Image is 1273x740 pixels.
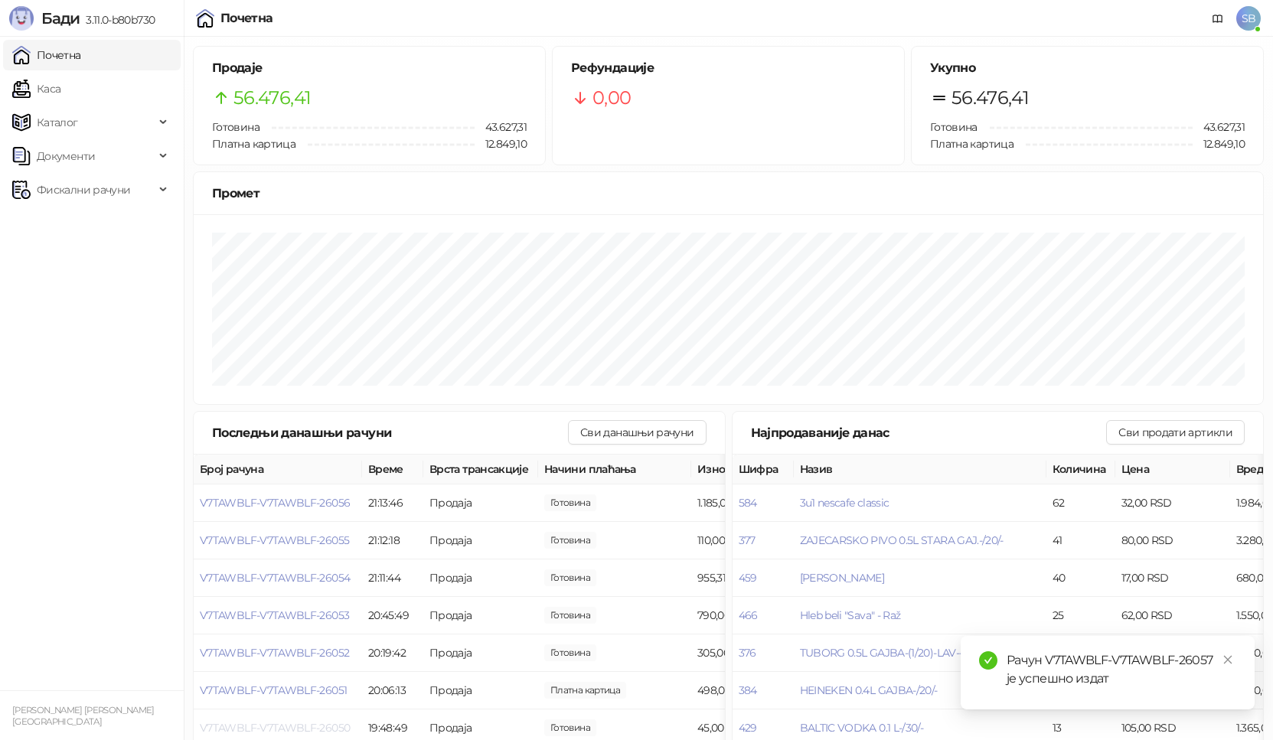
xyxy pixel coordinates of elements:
[979,651,997,670] span: check-circle
[1046,634,1115,672] td: 23
[1219,651,1236,668] a: Close
[691,455,806,484] th: Износ
[1115,484,1230,522] td: 32,00 RSD
[200,496,350,510] button: V7TAWBLF-V7TAWBLF-26056
[930,59,1245,77] h5: Укупно
[1046,597,1115,634] td: 25
[12,705,155,727] small: [PERSON_NAME] [PERSON_NAME] [GEOGRAPHIC_DATA]
[800,721,924,735] span: BALTIC VODKA 0.1 L-/30/-
[362,672,423,709] td: 20:06:13
[423,484,538,522] td: Продаја
[200,571,350,585] button: V7TAWBLF-V7TAWBLF-26054
[571,59,886,77] h5: Рефундације
[9,6,34,31] img: Logo
[212,59,527,77] h5: Продаје
[1046,522,1115,559] td: 41
[37,174,130,205] span: Фискални рачуни
[794,455,1046,484] th: Назив
[544,569,596,586] span: 955,31
[800,646,966,660] button: TUBORG 0.5L GAJBA-(1/20)-LAV---
[800,533,1004,547] button: ZAJECARSKO PIVO 0.5L STARA GAJ.-/20/-
[739,533,756,547] button: 377
[37,107,78,138] span: Каталог
[233,83,311,112] span: 56.476,41
[691,634,806,672] td: 305,00 RSD
[362,597,423,634] td: 20:45:49
[1193,119,1245,135] span: 43.627,31
[1115,522,1230,559] td: 80,00 RSD
[423,522,538,559] td: Продаја
[544,532,596,549] span: 110,00
[80,13,155,27] span: 3.11.0-b80b730
[362,522,423,559] td: 21:12:18
[212,184,1245,203] div: Промет
[951,83,1029,112] span: 56.476,41
[544,607,596,624] span: 790,00
[1115,597,1230,634] td: 62,00 RSD
[194,455,362,484] th: Број рачуна
[1206,6,1230,31] a: Документација
[1106,420,1245,445] button: Сви продати артикли
[212,423,568,442] div: Последњи данашњи рачуни
[544,494,596,511] span: 1.185,00
[475,119,527,135] span: 43.627,31
[691,559,806,597] td: 955,31 RSD
[475,135,527,152] span: 12.849,10
[200,533,349,547] button: V7TAWBLF-V7TAWBLF-26055
[800,571,885,585] span: [PERSON_NAME]
[800,608,901,622] span: Hleb beli "Sava" - Raž
[739,608,758,622] button: 466
[423,597,538,634] td: Продаја
[220,12,273,24] div: Почетна
[362,634,423,672] td: 20:19:42
[592,83,631,112] span: 0,00
[1222,654,1233,665] span: close
[423,634,538,672] td: Продаја
[1007,651,1236,688] div: Рачун V7TAWBLF-V7TAWBLF-26057 је успешно издат
[12,73,60,104] a: Каса
[739,646,756,660] button: 376
[733,455,794,484] th: Шифра
[200,721,350,735] button: V7TAWBLF-V7TAWBLF-26050
[691,597,806,634] td: 790,00 RSD
[544,644,596,661] span: 305,00
[544,719,596,736] span: 45,00
[568,420,706,445] button: Сви данашњи рачуни
[362,455,423,484] th: Време
[212,137,295,151] span: Платна картица
[200,683,347,697] button: V7TAWBLF-V7TAWBLF-26051
[691,522,806,559] td: 110,00 RSD
[362,559,423,597] td: 21:11:44
[41,9,80,28] span: Бади
[423,672,538,709] td: Продаја
[691,484,806,522] td: 1.185,00 RSD
[200,646,349,660] button: V7TAWBLF-V7TAWBLF-26052
[1193,135,1245,152] span: 12.849,10
[1046,559,1115,597] td: 40
[930,120,978,134] span: Готовина
[1115,559,1230,597] td: 17,00 RSD
[1115,634,1230,672] td: 80,00 RSD
[691,672,806,709] td: 498,00 RSD
[423,455,538,484] th: Врста трансакције
[12,40,81,70] a: Почетна
[544,682,626,699] span: 498,00
[1046,455,1115,484] th: Количина
[739,496,757,510] button: 584
[37,141,95,171] span: Документи
[751,423,1107,442] div: Најпродаваније данас
[362,484,423,522] td: 21:13:46
[800,496,889,510] button: 3u1 nescafe classic
[423,559,538,597] td: Продаја
[800,683,938,697] button: HEINEKEN 0.4L GAJBA-/20/-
